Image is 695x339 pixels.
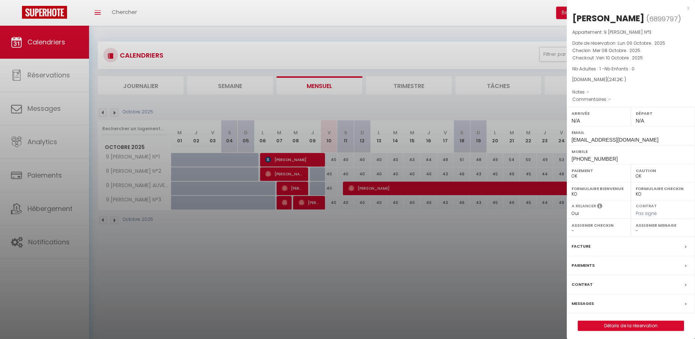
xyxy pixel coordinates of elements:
[572,222,626,229] label: Assigner Checkin
[609,76,620,83] span: 241.2
[572,40,690,47] p: Date de réservation :
[572,137,658,143] span: [EMAIL_ADDRESS][DOMAIN_NAME]
[572,76,690,83] div: [DOMAIN_NAME]
[572,300,594,307] label: Messages
[636,203,657,208] label: Contrat
[636,167,690,174] label: Caution
[572,281,593,288] label: Contrat
[572,110,626,117] label: Arrivée
[567,4,690,12] div: x
[572,148,690,155] label: Mobile
[572,156,618,162] span: [PHONE_NUMBER]
[572,129,690,136] label: Email
[587,89,589,95] span: -
[572,203,596,209] label: A relancer
[609,96,611,102] span: -
[572,54,690,62] p: Checkout :
[572,96,690,103] p: Commentaires :
[572,12,644,24] div: [PERSON_NAME]
[605,66,635,72] span: Nb Enfants : 0
[597,203,602,211] i: Sélectionner OUI si vous souhaiter envoyer les séquences de messages post-checkout
[636,110,690,117] label: Départ
[578,321,684,331] a: Détails de la réservation
[636,118,644,124] span: N/A
[593,47,640,54] span: Mer 08 Octobre . 2025
[572,88,690,96] p: Notes :
[649,14,678,23] span: 6899797
[572,47,690,54] p: Checkin :
[607,76,626,83] span: ( € )
[572,243,591,250] label: Facture
[618,40,665,46] span: Lun 06 Octobre . 2025
[636,185,690,192] label: Formulaire Checkin
[572,66,635,72] span: Nb Adultes : 1 -
[578,321,684,331] button: Détails de la réservation
[596,55,643,61] span: Ven 10 Octobre . 2025
[572,262,595,269] label: Paiements
[646,14,681,24] span: ( )
[572,118,580,124] span: N/A
[636,222,690,229] label: Assigner Menage
[604,29,651,35] span: 9 [PERSON_NAME] N°3
[572,185,626,192] label: Formulaire Bienvenue
[636,210,657,216] span: Pas signé
[572,29,690,36] p: Appartement :
[572,167,626,174] label: Paiement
